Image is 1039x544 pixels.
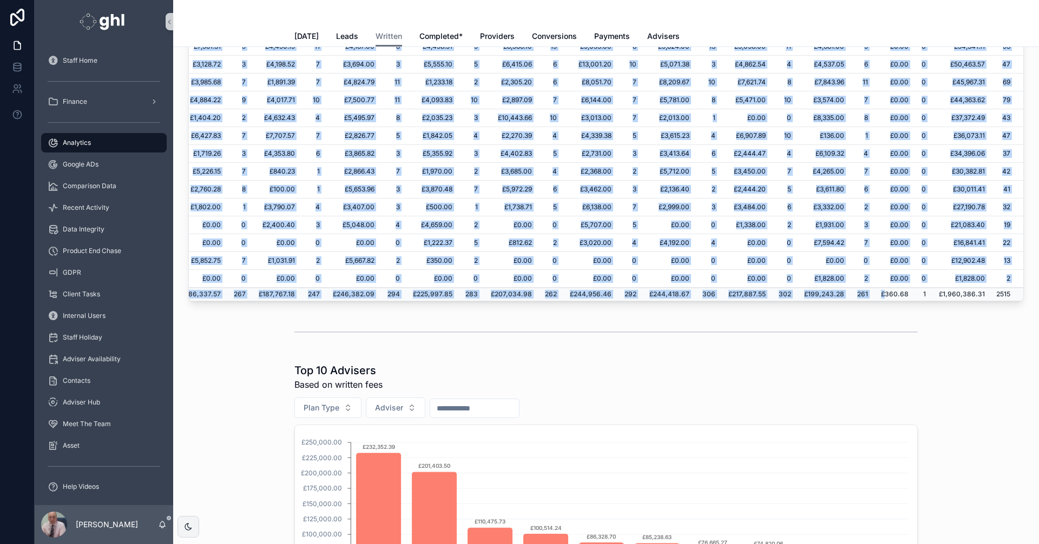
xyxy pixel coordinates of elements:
td: 6 [538,56,563,74]
td: £0.00 [326,234,381,252]
span: Google ADs [63,160,98,169]
a: Data Integrity [41,220,167,239]
td: 11 [381,91,406,109]
span: Meet The Team [63,420,111,428]
td: 6 [696,145,722,163]
td: £0.00 [874,181,915,198]
td: £2,866.43 [326,163,381,181]
td: £1,802.00 [175,198,227,216]
td: 0 [772,109,798,127]
td: £44,363.62 [932,91,991,109]
a: Advisers [647,26,680,48]
td: 6 [538,74,563,91]
a: Conversions [532,26,577,48]
td: £5,555.10 [406,56,459,74]
td: 42 [991,163,1023,181]
td: 5 [381,127,406,145]
button: Select Button [366,397,425,418]
span: Internal Users [63,311,106,320]
td: 8 [381,109,406,127]
td: £27,190.78 [932,198,991,216]
td: £4,198.52 [252,56,301,74]
td: £4,192.00 [643,234,696,252]
td: £6,907.89 [722,127,772,145]
td: £3,450.00 [722,163,772,181]
td: 8 [851,109,874,127]
td: 0 [772,234,798,252]
td: 6 [851,181,874,198]
td: 3 [618,145,643,163]
span: Help Videos [63,482,99,491]
td: 8 [696,91,722,109]
td: £2,999.00 [643,198,696,216]
td: 7 [301,127,326,145]
td: £0.00 [874,216,915,234]
td: £500.00 [406,198,459,216]
td: 1 [696,109,722,127]
td: £4,353.80 [252,145,301,163]
td: £45,967.31 [932,74,991,91]
td: £6,144.00 [563,91,618,109]
td: 4 [772,145,798,163]
td: £5,071.38 [643,56,696,74]
td: £0.00 [874,145,915,163]
td: 5 [618,216,643,234]
a: Providers [480,26,515,48]
td: £6,427.83 [175,127,227,145]
td: £0.00 [175,234,227,252]
td: £7,594.42 [798,234,851,252]
td: £3,484.00 [722,198,772,216]
td: 2 [538,234,563,252]
td: £4,093.83 [406,91,459,109]
a: Meet The Team [41,414,167,434]
a: Client Tasks [41,284,167,304]
a: [DATE] [294,26,319,48]
a: Leads [336,26,358,48]
span: Staff Holiday [63,333,102,342]
td: £2,444.20 [722,181,772,198]
td: £812.62 [484,234,538,252]
td: 0 [915,163,932,181]
a: Adviser Availability [41,349,167,369]
span: Payments [594,31,630,42]
td: 3 [696,56,722,74]
td: £2,368.00 [563,163,618,181]
td: £100.00 [252,181,301,198]
td: 11 [381,74,406,91]
td: 7 [618,74,643,91]
a: Finance [41,92,167,111]
td: £3,694.00 [326,56,381,74]
td: £0.00 [874,198,915,216]
span: Product End Chase [63,247,121,255]
td: 6 [851,56,874,74]
span: [DATE] [294,31,319,42]
td: 2 [772,216,798,234]
td: £36,073.11 [932,127,991,145]
span: Written [376,31,402,42]
td: £1,404.20 [175,109,227,127]
td: £2,760.28 [175,181,227,198]
td: 2 [227,109,252,127]
span: Analytics [63,138,91,147]
td: £2,731.00 [563,145,618,163]
td: 41 [991,181,1023,198]
td: £8,051.70 [563,74,618,91]
a: Internal Users [41,306,167,326]
td: £4,537.05 [798,56,851,74]
td: 47 [991,56,1023,74]
td: 7 [618,91,643,109]
a: GDPR [41,263,167,282]
td: £4,884.22 [175,91,227,109]
span: Adviser Hub [63,398,100,407]
span: Data Integrity [63,225,104,234]
td: 0 [915,198,932,216]
td: £3,462.00 [563,181,618,198]
td: 10 [459,91,484,109]
td: 1 [851,127,874,145]
span: Advisers [647,31,680,42]
td: £3,685.00 [484,163,538,181]
a: Analytics [41,133,167,152]
td: £3,020.00 [563,234,618,252]
td: 5 [538,198,563,216]
td: 8 [772,74,798,91]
